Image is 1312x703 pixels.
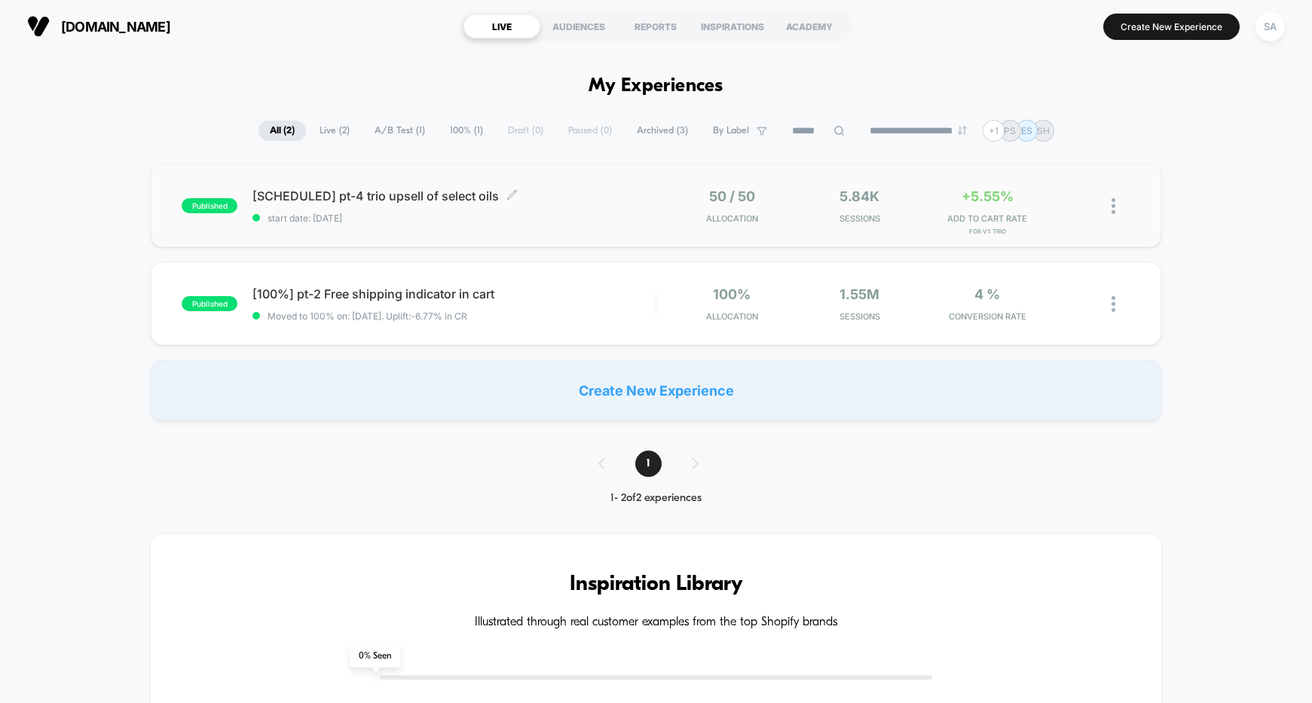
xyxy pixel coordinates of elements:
span: 4 % [974,286,1000,302]
span: All ( 2 ) [258,121,306,141]
span: for v1: Trio [928,228,1048,235]
span: CONVERSION RATE [928,311,1048,322]
span: 5.84k [839,188,879,204]
span: 0 % Seen [350,645,400,668]
span: Sessions [800,213,920,224]
img: Visually logo [27,15,50,38]
span: Moved to 100% on: [DATE] . Uplift: -6.77% in CR [268,310,467,322]
span: A/B Test ( 1 ) [363,121,436,141]
img: end [958,126,967,135]
div: REPORTS [617,14,694,38]
h4: Illustrated through real customer examples from the top Shopify brands [196,616,1116,630]
span: [SCHEDULED] pt-4 trio upsell of select oils [252,188,656,203]
span: +5.55% [962,188,1014,204]
span: By Label [713,125,749,136]
div: INSPIRATIONS [694,14,771,38]
span: 100% ( 1 ) [439,121,494,141]
img: close [1112,198,1115,214]
button: [DOMAIN_NAME] [23,14,175,38]
div: Create New Experience [151,360,1161,420]
span: [DOMAIN_NAME] [61,19,170,35]
span: Sessions [800,311,920,322]
span: Live ( 2 ) [308,121,361,141]
div: + 1 [983,120,1005,142]
div: 1 - 2 of 2 experiences [583,492,729,505]
span: 1.55M [839,286,879,302]
p: ES [1021,125,1032,136]
span: 50 / 50 [709,188,755,204]
span: 100% [713,286,751,302]
span: published [182,296,237,311]
span: [100%] pt-2 Free shipping indicator in cart [252,286,656,301]
div: ACADEMY [771,14,848,38]
button: Create New Experience [1103,14,1240,40]
h1: My Experiences [589,75,723,97]
span: published [182,198,237,213]
span: start date: [DATE] [252,212,656,224]
button: SA [1251,11,1289,42]
div: SA [1255,12,1285,41]
span: 1 [635,451,662,477]
h3: Inspiration Library [196,573,1116,597]
div: LIVE [463,14,540,38]
span: ADD TO CART RATE [928,213,1048,224]
p: SH [1037,125,1050,136]
span: Allocation [706,213,758,224]
img: close [1112,296,1115,312]
span: Allocation [706,311,758,322]
div: AUDIENCES [540,14,617,38]
p: PS [1004,125,1016,136]
span: Archived ( 3 ) [625,121,699,141]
